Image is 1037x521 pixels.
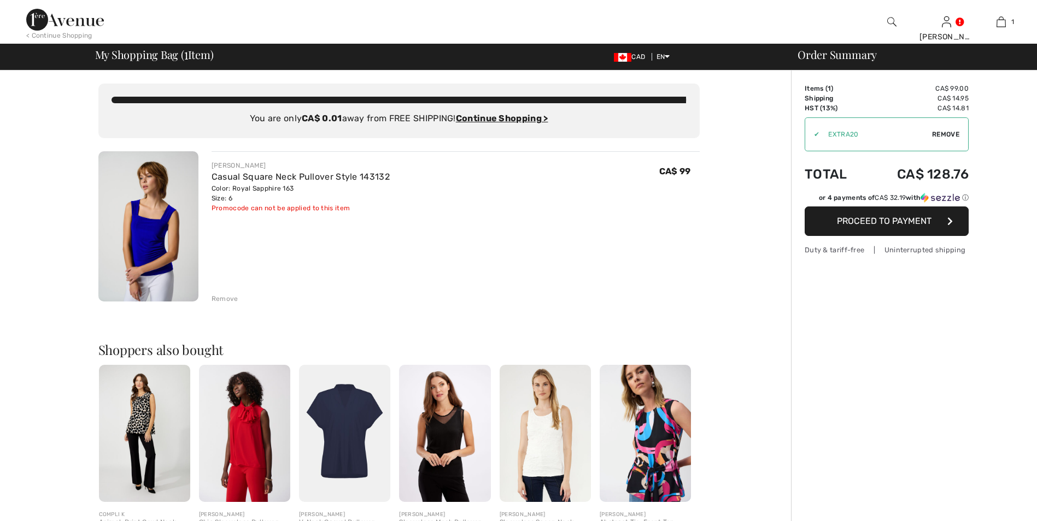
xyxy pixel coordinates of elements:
[302,113,342,123] strong: CA$ 0.01
[819,193,969,203] div: or 4 payments of with
[887,15,897,28] img: search the website
[875,194,906,202] span: CA$ 32.19
[828,85,831,92] span: 1
[500,511,591,519] div: [PERSON_NAME]
[805,245,969,255] div: Duty & tariff-free | Uninterrupted shipping
[921,193,960,203] img: Sezzle
[212,161,390,170] div: [PERSON_NAME]
[805,206,969,236] button: Proceed to Payment
[98,343,700,356] h2: Shoppers also bought
[212,203,390,213] div: Promocode can not be applied to this item
[212,294,238,304] div: Remove
[657,53,670,61] span: EN
[805,93,865,103] td: Shipping
[837,216,931,226] span: Proceed to Payment
[399,365,490,502] img: Sleeveless Mesh Pullover Style 246031
[199,365,290,502] img: Chic Sleeveless Pullover Style 251115
[95,49,214,60] span: My Shopping Bag ( Item)
[99,511,190,519] div: COMPLI K
[784,49,1030,60] div: Order Summary
[942,15,951,28] img: My Info
[299,511,390,519] div: [PERSON_NAME]
[212,171,390,182] a: Casual Square Neck Pullover Style 143132
[865,93,969,103] td: CA$ 14.95
[112,112,687,125] div: You are only away from FREE SHIPPING!
[614,53,631,62] img: Canadian Dollar
[819,118,932,151] input: Promo code
[805,156,865,193] td: Total
[600,365,691,502] img: Abstract Tie-Front Top Style 251170
[184,46,188,61] span: 1
[865,103,969,113] td: CA$ 14.81
[805,84,865,93] td: Items ( )
[212,183,390,203] div: Color: Royal Sapphire 163 Size: 6
[997,15,1006,28] img: My Bag
[805,193,969,206] div: or 4 payments ofCA$ 32.19withSezzle Click to learn more about Sezzle
[26,9,104,31] img: 1ère Avenue
[865,156,969,193] td: CA$ 128.76
[805,129,819,139] div: ✔
[26,31,92,40] div: < Continue Shopping
[614,53,649,61] span: CAD
[805,103,865,113] td: HST (13%)
[659,166,691,176] span: CA$ 99
[1011,17,1014,27] span: 1
[99,365,190,502] img: Animal-Print Cowl Neck Pullover Style 33905
[600,511,691,519] div: [PERSON_NAME]
[942,16,951,27] a: Sign In
[865,84,969,93] td: CA$ 99.00
[399,511,490,519] div: [PERSON_NAME]
[199,511,290,519] div: [PERSON_NAME]
[98,151,198,301] img: Casual Square Neck Pullover Style 143132
[299,365,390,502] img: V-Neck Casual Pullover Style 251286
[919,31,973,43] div: [PERSON_NAME]
[974,15,1028,28] a: 1
[500,365,591,502] img: Sleeveless Scoop Neck Pullover Style 244165
[932,129,959,139] span: Remove
[456,113,548,123] a: Continue Shopping >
